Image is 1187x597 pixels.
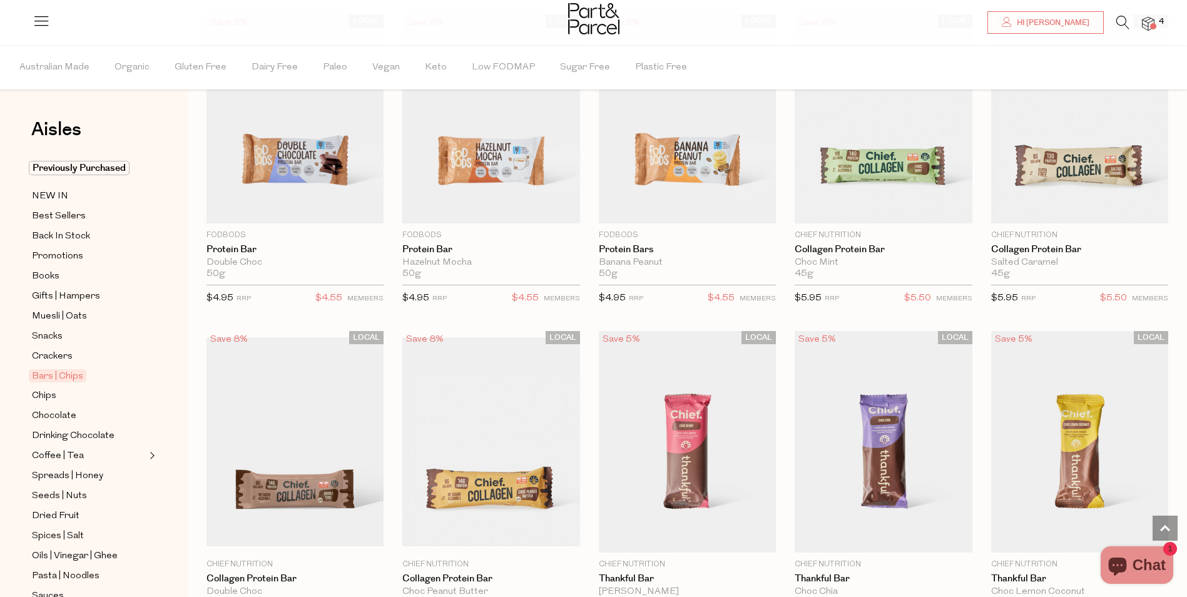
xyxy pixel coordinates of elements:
span: Plastic Free [635,46,687,89]
span: Previously Purchased [29,161,130,175]
small: MEMBERS [347,295,384,302]
span: Spreads | Honey [32,469,103,484]
span: $4.55 [708,290,735,307]
a: Coffee | Tea [32,448,146,464]
a: Bars | Chips [32,369,146,384]
button: Expand/Collapse Coffee | Tea [146,448,155,463]
span: Oils | Vinegar | Ghee [32,549,118,564]
span: Drinking Chocolate [32,429,115,444]
img: Collagen Protein Bar [402,337,579,547]
p: Chief Nutrition [991,559,1168,570]
span: Books [32,269,59,284]
small: MEMBERS [1132,295,1168,302]
span: $5.95 [795,293,822,303]
p: Chief Nutrition [795,230,972,241]
a: Hi [PERSON_NAME] [987,11,1104,34]
span: $4.55 [512,290,539,307]
span: $4.95 [402,293,429,303]
span: 50g [206,268,225,280]
small: MEMBERS [544,295,580,302]
span: Chips [32,389,56,404]
a: Books [32,268,146,284]
p: Fodbods [402,230,579,241]
span: Dairy Free [252,46,298,89]
a: Drinking Chocolate [32,428,146,444]
span: $4.55 [315,290,342,307]
span: LOCAL [349,331,384,344]
span: 50g [402,268,421,280]
span: Aisles [31,116,81,143]
span: Australian Made [19,46,89,89]
span: Gluten Free [175,46,227,89]
img: Protein Bar [402,14,579,224]
a: Seeds | Nuts [32,488,146,504]
span: Paleo [323,46,347,89]
a: Thankful Bar [795,573,972,584]
a: Spices | Salt [32,528,146,544]
p: Fodbods [599,230,776,241]
span: 45g [991,268,1010,280]
a: Aisles [31,120,81,151]
span: Back In Stock [32,229,90,244]
span: Snacks [32,329,63,344]
a: Muesli | Oats [32,309,146,324]
a: Previously Purchased [32,161,146,176]
a: Back In Stock [32,228,146,244]
span: 45g [795,268,813,280]
a: Thankful Bar [991,573,1168,584]
a: Crackers [32,349,146,364]
span: Spices | Salt [32,529,84,544]
a: Spreads | Honey [32,468,146,484]
a: Protein Bar [402,244,579,255]
a: NEW IN [32,188,146,204]
small: MEMBERS [740,295,776,302]
div: Save 5% [991,331,1036,348]
p: Chief Nutrition [402,559,579,570]
div: Salted Caramel [991,257,1168,268]
p: Chief Nutrition [795,559,972,570]
img: Protein Bar [206,14,384,224]
span: Seeds | Nuts [32,489,87,504]
small: RRP [629,295,643,302]
span: $4.95 [599,293,626,303]
span: LOCAL [1134,331,1168,344]
span: $5.50 [1100,290,1127,307]
a: Collagen Protein Bar [206,573,384,584]
div: Save 5% [599,331,644,348]
span: 50g [599,268,618,280]
span: Coffee | Tea [32,449,84,464]
span: 4 [1156,16,1167,28]
span: Sugar Free [560,46,610,89]
img: Collagen Protein Bar [991,14,1168,224]
a: Collagen Protein Bar [795,244,972,255]
a: Chips [32,388,146,404]
a: Pasta | Noodles [32,568,146,584]
a: Protein Bar [206,244,384,255]
img: Collagen Protein Bar [206,337,384,547]
span: Gifts | Hampers [32,289,100,304]
span: Bars | Chips [29,369,86,382]
div: Save 5% [795,331,840,348]
a: Collagen Protein Bar [991,244,1168,255]
inbox-online-store-chat: Shopify online store chat [1097,546,1177,587]
a: Collagen Protein Bar [402,573,579,584]
div: Double Choc [206,257,384,268]
small: RRP [1021,295,1036,302]
span: Low FODMAP [472,46,535,89]
span: $4.95 [206,293,233,303]
span: Dried Fruit [32,509,79,524]
span: Best Sellers [32,209,86,224]
span: Pasta | Noodles [32,569,99,584]
div: Hazelnut Mocha [402,257,579,268]
span: Promotions [32,249,83,264]
div: Save 8% [206,331,252,348]
a: Thankful Bar [599,573,776,584]
p: Fodbods [206,230,384,241]
p: Chief Nutrition [206,559,384,570]
span: LOCAL [741,331,776,344]
span: NEW IN [32,189,68,204]
a: Oils | Vinegar | Ghee [32,548,146,564]
a: Dried Fruit [32,508,146,524]
span: Hi [PERSON_NAME] [1014,18,1089,28]
a: Gifts | Hampers [32,288,146,304]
